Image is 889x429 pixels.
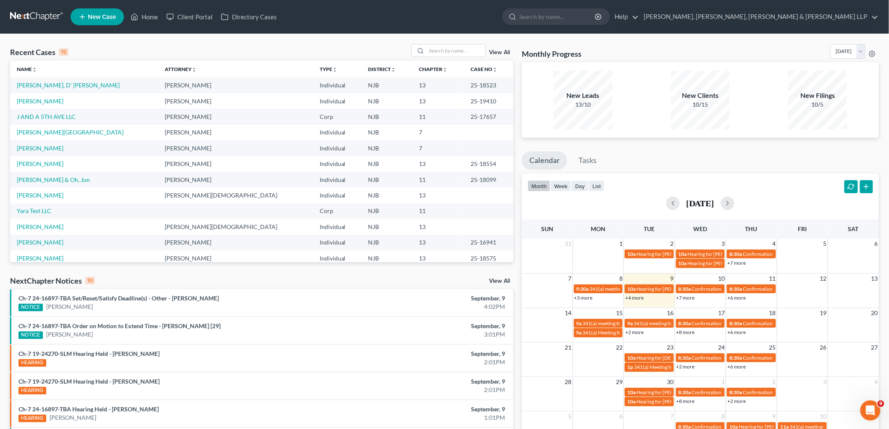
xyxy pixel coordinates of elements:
span: 341(a) meeting for [PERSON_NAME] [634,320,715,326]
span: 25 [768,342,777,353]
span: Confirmation hearing for [PERSON_NAME] [692,355,787,361]
h2: [DATE] [686,199,714,208]
a: +4 more [625,295,644,301]
a: Typeunfold_more [320,66,337,72]
a: [PERSON_NAME] [17,145,63,152]
i: unfold_more [391,67,396,72]
td: 13 [412,93,464,109]
span: 8:30a [679,355,691,361]
div: NextChapter Notices [10,276,95,286]
td: NJB [361,140,412,156]
span: New Case [88,14,116,20]
span: 10a [627,398,636,405]
span: 9a [627,320,633,326]
span: 10a [627,355,636,361]
td: Individual [313,125,362,140]
a: [PERSON_NAME] [50,413,96,422]
span: Mon [591,225,606,232]
span: 6 [618,411,623,421]
a: [PERSON_NAME] [17,255,63,262]
td: Individual [313,250,362,266]
div: September, 9 [348,350,505,358]
div: New Clients [671,91,730,100]
td: 13 [412,235,464,250]
a: Tasks [571,151,604,170]
span: 9 [878,400,884,407]
td: 25-19410 [464,93,513,109]
span: 8:30a [729,355,742,361]
div: NOTICE [18,304,43,311]
td: Individual [313,172,362,187]
td: [PERSON_NAME] [158,250,313,266]
td: 25-16941 [464,235,513,250]
span: 8 [721,411,726,421]
span: 8:30a [729,389,742,395]
div: Please be sure to enable MFA in your PACER account settings. Once enabled, you will have to enter... [13,129,131,170]
a: +2 more [625,329,644,335]
td: NJB [361,250,412,266]
td: NJB [361,93,412,109]
input: Search by name... [426,45,485,57]
td: 25-18523 [464,77,513,93]
a: [PERSON_NAME] [17,160,63,167]
button: Send a message… [144,272,158,285]
a: [PERSON_NAME], [PERSON_NAME], [PERSON_NAME] & [PERSON_NAME] LLP [639,9,878,24]
td: 7 [412,125,464,140]
span: 22 [615,342,623,353]
span: Hearing for [PERSON_NAME] [637,389,702,395]
button: Upload attachment [40,275,47,282]
h3: Monthly Progress [522,49,581,59]
span: Thu [745,225,757,232]
input: Search by name... [519,9,596,24]
b: 🚨 PACER Multi-Factor Authentication Now Required 🚨 [13,71,121,87]
td: NJB [361,235,412,250]
div: 3:01PM [348,330,505,339]
span: 16 [666,308,675,318]
td: NJB [361,172,412,187]
a: +8 more [676,329,695,335]
td: 13 [412,187,464,203]
span: 9 [670,274,675,284]
a: Nameunfold_more [17,66,37,72]
td: NJB [361,125,412,140]
span: 11 [768,274,777,284]
span: Confirmation hearing for [PERSON_NAME] & [PERSON_NAME] [743,251,883,257]
div: Recent Cases [10,47,68,57]
span: 341(a) Meeting for [PERSON_NAME] Al Karalih & [PERSON_NAME] [583,329,731,336]
span: 10a [679,251,687,257]
div: 🚨 PACER Multi-Factor Authentication Now Required 🚨Starting [DATE], PACER requires Multi-Factor Au... [7,66,138,187]
div: 2:01PM [348,358,505,366]
td: [PERSON_NAME] [158,235,313,250]
span: Hearing for [PERSON_NAME] & [PERSON_NAME] [688,260,798,266]
a: [PERSON_NAME] & Oh, Jun [17,176,90,183]
span: Confirmation hearing for [PERSON_NAME] [743,389,838,395]
div: September, 9 [348,322,505,330]
span: Hearing for [PERSON_NAME] [637,251,702,257]
div: New Leads [554,91,613,100]
span: 9:30a [576,286,589,292]
span: 1 [721,377,726,387]
td: NJB [361,156,412,171]
a: +6 more [727,363,746,370]
span: 9a [576,320,582,326]
span: 26 [819,342,828,353]
span: Confirmation hearing for [PERSON_NAME] [743,286,838,292]
a: Ch-7 24-16897-TBA Order on Motion to Extend Time - [PERSON_NAME] [29] [18,322,221,329]
span: 31 [564,239,573,249]
span: 13 [871,274,879,284]
td: 13 [412,77,464,93]
button: day [571,180,589,192]
span: 17 [717,308,726,318]
span: 24 [717,342,726,353]
td: 25-18575 [464,250,513,266]
a: Client Portal [162,9,217,24]
div: 1:01PM [348,413,505,422]
span: 9 [772,411,777,421]
div: Close [147,3,163,18]
span: 8 [618,274,623,284]
i: unfold_more [442,67,447,72]
span: 3 [823,377,828,387]
button: list [589,180,605,192]
span: Hearing for [DEMOGRAPHIC_DATA] et [PERSON_NAME] et al [637,355,773,361]
button: month [528,180,550,192]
